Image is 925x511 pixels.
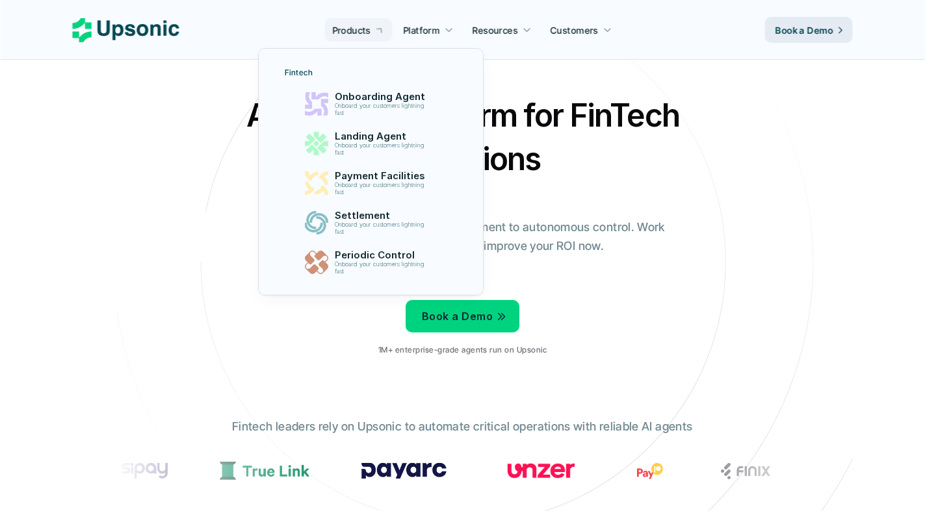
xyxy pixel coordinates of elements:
p: Payment Facilities [335,170,431,182]
a: Payment FacilitiesOnboard your customers lightning fast [277,165,465,201]
p: Fintech leaders rely on Upsonic to automate critical operations with reliable AI agents [232,418,692,436]
p: Onboard your customers lightning fast [335,221,430,236]
p: Onboard your customers lightning fast [335,182,430,196]
a: Products [324,18,392,42]
p: Onboarding Agent [335,91,431,103]
p: Onboard your customers lightning fast [335,103,430,117]
a: Onboarding AgentOnboard your customers lightning fast [277,86,465,122]
p: Book a Demo [775,23,833,37]
p: Periodic Control [335,249,431,261]
p: Platform [403,23,439,37]
a: Book a Demo [765,17,853,43]
p: Resources [473,23,518,37]
p: Landing Agent [335,131,431,142]
a: Book a Demo [406,300,519,332]
a: Landing AgentOnboard your customers lightning fast [277,125,465,162]
p: Customers [551,23,599,37]
p: 1M+ enterprise-grade agents run on Upsonic [378,345,547,355]
p: Book a Demo [422,307,493,326]
p: Products [332,23,371,37]
p: From onboarding to compliance to settlement to autonomous control. Work with %82 more efficiency ... [252,218,674,256]
p: Onboard your customers lightning fast [335,261,430,275]
p: Settlement [335,210,431,221]
p: Fintech [285,68,313,77]
p: Onboard your customers lightning fast [335,142,430,156]
h2: Agentic AI Platform for FinTech Operations [235,93,690,181]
